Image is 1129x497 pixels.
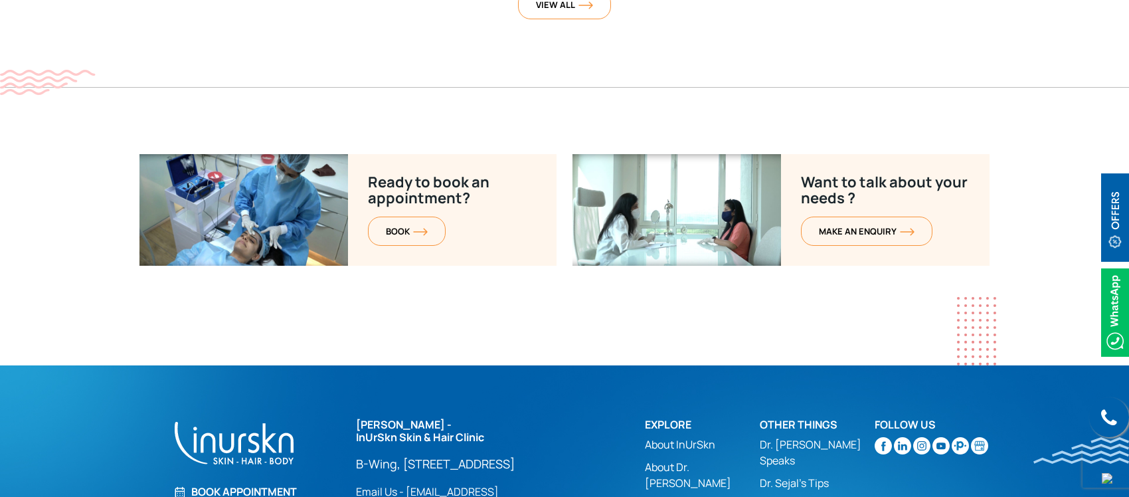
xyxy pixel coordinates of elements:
img: youtube [932,437,950,454]
a: Dr. [PERSON_NAME] Speaks [760,437,875,468]
h2: Explore [645,419,760,431]
img: bluewave [1033,437,1129,464]
a: B-Wing, [STREET_ADDRESS] [356,456,576,472]
p: Want to talk about your needs ? [801,174,970,206]
a: About InUrSkn [645,437,760,452]
img: dotes1 [957,297,996,365]
img: Want-to-talk-about [139,154,348,266]
span: BOOK [386,225,428,237]
a: Dr. Sejal's Tips [760,475,875,491]
img: Skin-and-Hair-Clinic [971,437,988,454]
a: MAKE AN enquiryorange-arrow [801,217,932,246]
span: MAKE AN enquiry [819,225,914,237]
a: Whatsappicon [1101,304,1129,319]
img: up-blue-arrow.svg [1102,473,1112,484]
p: Ready to book an appointment? [368,174,537,206]
img: orange-arrow [578,1,593,9]
img: offerBt [1101,173,1129,262]
h2: Other Things [760,419,875,431]
h2: [PERSON_NAME] - InUrSkn Skin & Hair Clinic [356,419,576,444]
img: linkedin [894,437,911,454]
img: inurskn-footer-logo [173,419,296,467]
img: orange-arrow [900,228,914,236]
h2: Follow Us [875,419,990,431]
a: About Dr. [PERSON_NAME] [645,459,760,491]
img: Ready-to-book [572,154,781,266]
img: sejal-saheta-dermatologist [952,437,969,454]
img: Whatsappicon [1101,268,1129,357]
img: instagram [913,437,930,454]
img: facebook [875,437,892,454]
img: orange-arrow [413,228,428,236]
a: BOOKorange-arrow [368,217,446,246]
